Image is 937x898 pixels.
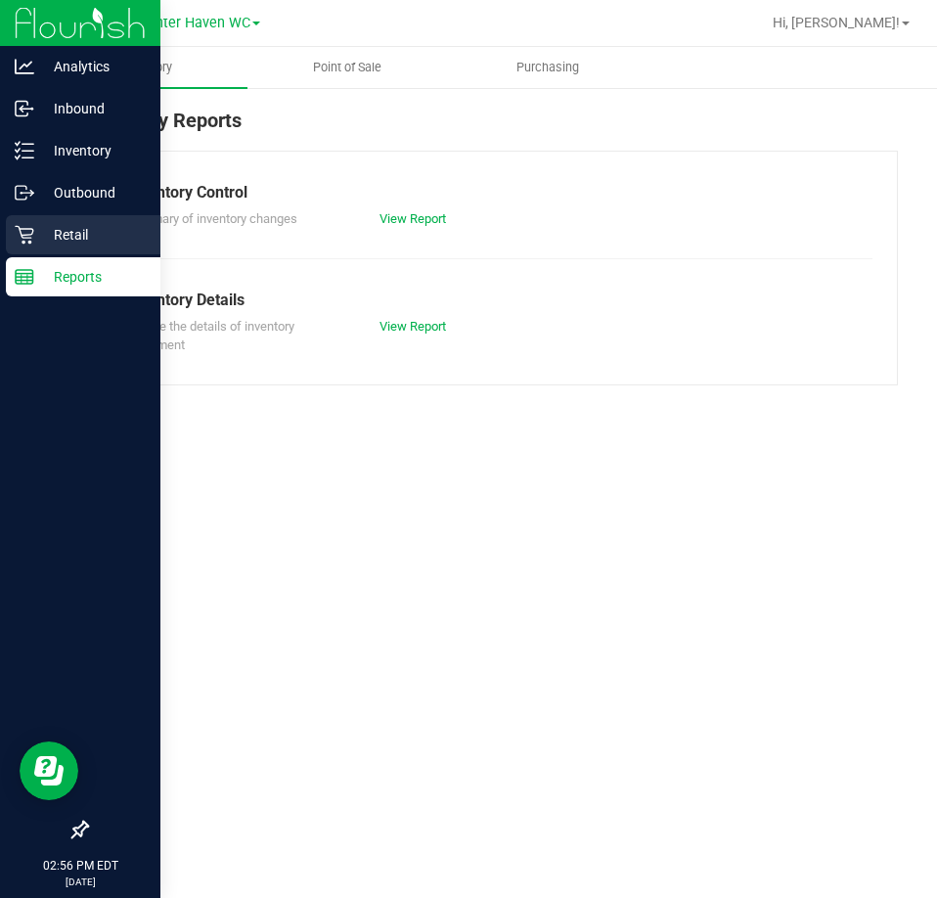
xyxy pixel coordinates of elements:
[34,181,152,204] p: Outbound
[287,59,408,76] span: Point of Sale
[34,223,152,247] p: Retail
[379,319,446,334] a: View Report
[139,15,250,31] span: Winter Haven WC
[9,857,152,875] p: 02:56 PM EDT
[126,319,294,353] span: Explore the details of inventory movement
[448,47,648,88] a: Purchasing
[379,211,446,226] a: View Report
[20,741,78,800] iframe: Resource center
[126,211,297,226] span: Summary of inventory changes
[126,181,858,204] div: Inventory Control
[15,267,34,287] inline-svg: Reports
[247,47,448,88] a: Point of Sale
[126,289,858,312] div: Inventory Details
[34,97,152,120] p: Inbound
[34,55,152,78] p: Analytics
[15,225,34,245] inline-svg: Retail
[9,875,152,889] p: [DATE]
[86,106,898,151] div: Inventory Reports
[15,141,34,160] inline-svg: Inventory
[773,15,900,30] span: Hi, [PERSON_NAME]!
[34,265,152,289] p: Reports
[15,99,34,118] inline-svg: Inbound
[15,57,34,76] inline-svg: Analytics
[34,139,152,162] p: Inventory
[490,59,605,76] span: Purchasing
[15,183,34,202] inline-svg: Outbound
